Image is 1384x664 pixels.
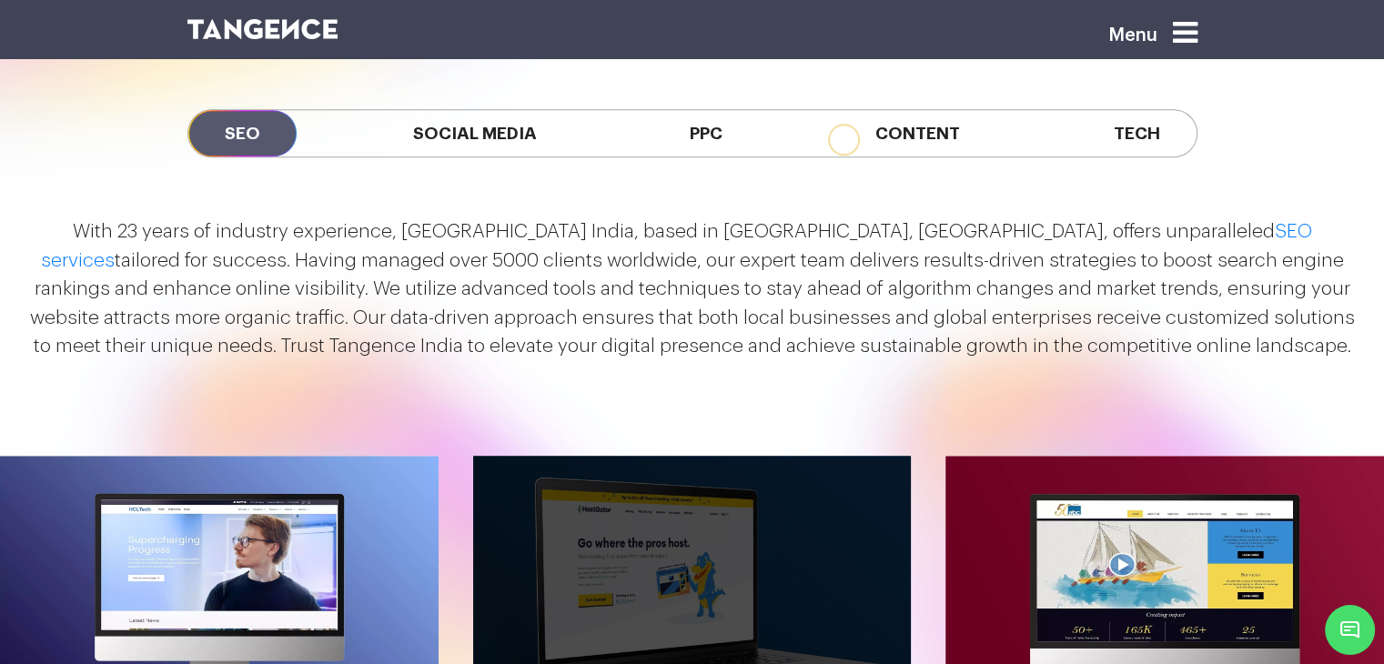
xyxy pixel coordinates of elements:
span: SEO [188,110,297,156]
span: Content [839,110,996,156]
a: SEO services [41,222,1312,270]
span: PPC [653,110,759,156]
span: Chat Widget [1325,605,1375,655]
img: logo SVG [187,19,338,39]
p: With 23 years of industry experience, [GEOGRAPHIC_DATA] India, based in [GEOGRAPHIC_DATA], [GEOGR... [23,217,1361,361]
span: Social Media [377,110,573,156]
span: Tech [1077,110,1197,156]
